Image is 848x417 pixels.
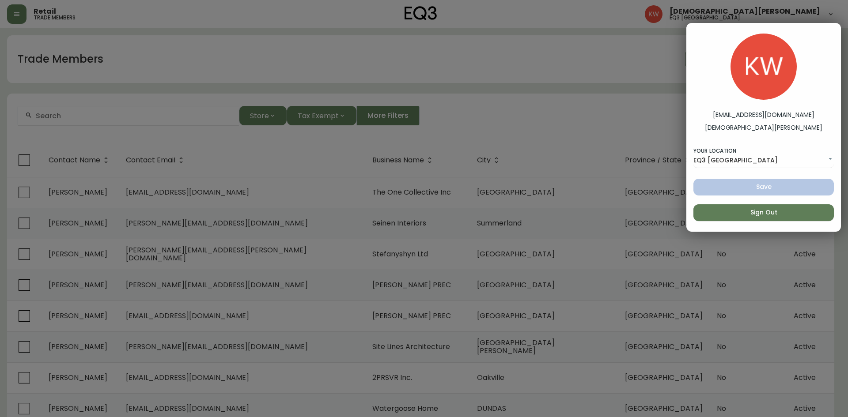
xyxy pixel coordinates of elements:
img: f33162b67396b0982c40ce2a87247151 [731,34,797,100]
label: [DEMOGRAPHIC_DATA][PERSON_NAME] [705,123,822,132]
div: EQ3 [GEOGRAPHIC_DATA] [693,154,834,168]
span: Sign Out [700,207,827,218]
label: [EMAIL_ADDRESS][DOMAIN_NAME] [713,110,814,120]
button: Sign Out [693,204,834,221]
